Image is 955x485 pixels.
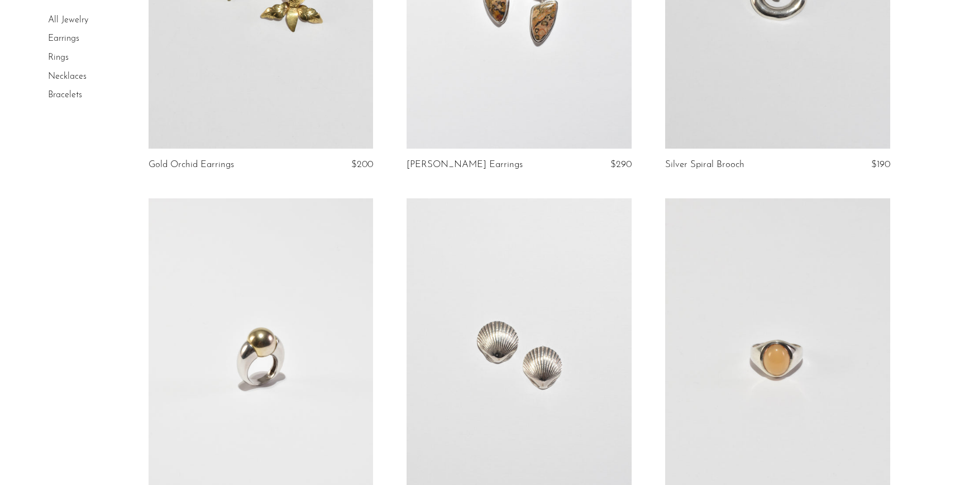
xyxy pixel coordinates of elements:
[48,35,79,44] a: Earrings
[48,53,69,62] a: Rings
[48,16,88,25] a: All Jewelry
[351,160,373,169] span: $200
[610,160,632,169] span: $290
[149,160,234,170] a: Gold Orchid Earrings
[48,72,87,81] a: Necklaces
[407,160,523,170] a: [PERSON_NAME] Earrings
[48,91,82,99] a: Bracelets
[665,160,744,170] a: Silver Spiral Brooch
[871,160,890,169] span: $190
